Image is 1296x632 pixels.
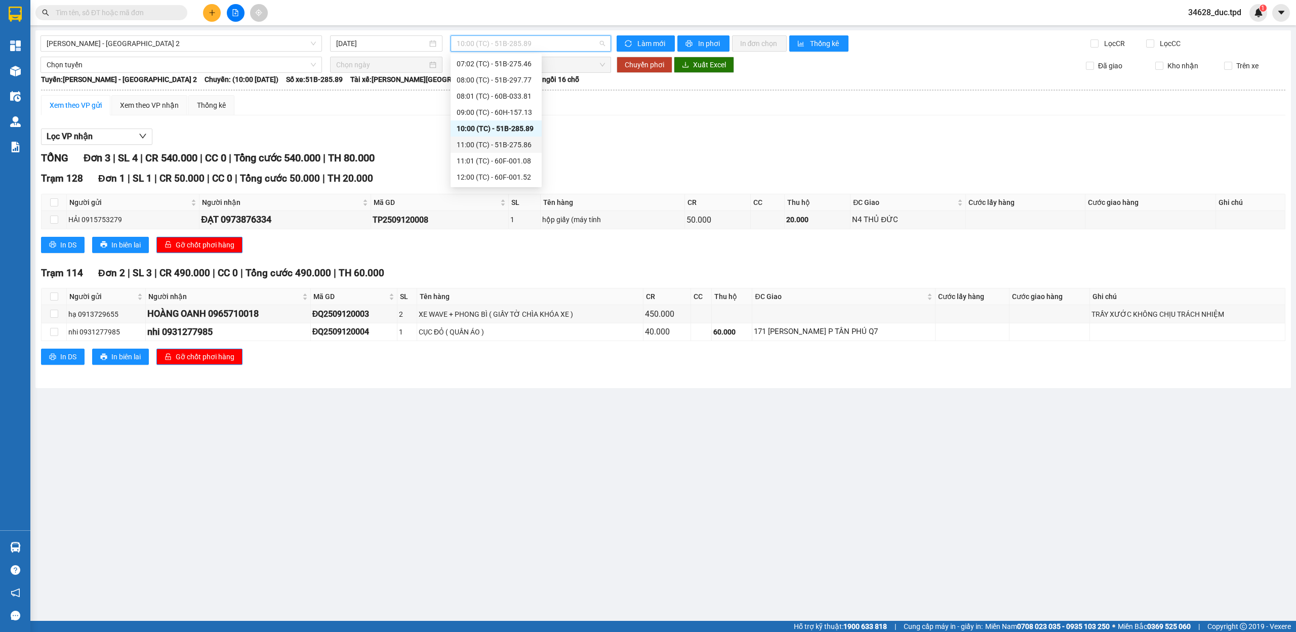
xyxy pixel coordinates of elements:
[797,40,806,48] span: bar-chart
[154,267,157,279] span: |
[159,267,210,279] span: CR 490.000
[328,152,375,164] span: TH 80.000
[212,173,232,184] span: CC 0
[674,57,734,73] button: downloadXuất Excel
[399,326,415,338] div: 1
[713,326,750,338] div: 60.000
[853,197,955,208] span: ĐC Giao
[457,107,536,118] div: 09:00 (TC) - 60H-157.13
[312,325,395,338] div: ĐQ2509120004
[312,308,395,320] div: ĐQ2509120003
[205,74,278,85] span: Chuyến: (10:00 [DATE])
[399,309,415,320] div: 2
[111,351,141,362] span: In biên lai
[373,214,507,226] div: TP2509120008
[350,74,495,85] span: Tài xế: [PERSON_NAME][GEOGRAPHIC_DATA]
[323,152,326,164] span: |
[637,38,667,49] span: Làm mới
[755,291,924,302] span: ĐC Giao
[10,142,21,152] img: solution-icon
[1198,621,1200,632] span: |
[203,4,221,22] button: plus
[339,267,384,279] span: TH 60.000
[47,36,316,51] span: Phương Lâm - Sài Gòn 2
[100,353,107,361] span: printer
[685,194,751,211] th: CR
[677,35,730,52] button: printerIn phơi
[712,288,752,305] th: Thu hộ
[235,173,237,184] span: |
[240,267,243,279] span: |
[202,197,360,208] span: Người nhận
[60,239,76,250] span: In DS
[457,139,536,150] div: 11:00 (TC) - 51B-275.86
[322,173,325,184] span: |
[207,173,210,184] span: |
[794,621,887,632] span: Hỗ trợ kỹ thuật:
[165,353,172,361] span: unlock
[1118,621,1191,632] span: Miền Bắc
[60,351,76,362] span: In DS
[542,214,683,225] div: hộp giấy (máy tính
[227,4,245,22] button: file-add
[98,267,125,279] span: Đơn 2
[156,349,242,365] button: unlockGỡ chốt phơi hàng
[41,267,83,279] span: Trạm 114
[311,323,397,341] td: ĐQ2509120004
[139,132,147,140] span: down
[966,194,1086,211] th: Cước lấy hàng
[786,214,848,225] div: 20.000
[50,100,102,111] div: Xem theo VP gửi
[56,7,175,18] input: Tìm tên, số ĐT hoặc mã đơn
[69,197,189,208] span: Người gửi
[313,291,387,302] span: Mã GD
[68,326,144,338] div: nhi 0931277985
[1147,622,1191,630] strong: 0369 525 060
[751,194,785,211] th: CC
[92,237,149,253] button: printerIn biên lai
[371,211,509,229] td: TP2509120008
[98,173,125,184] span: Đơn 1
[643,288,691,305] th: CR
[1091,309,1283,320] div: TRẦY XƯỚC KHÔNG CHỊU TRÁCH NHIỆM
[10,542,21,553] img: warehouse-icon
[1163,60,1202,71] span: Kho nhận
[541,194,685,211] th: Tên hàng
[128,267,130,279] span: |
[311,305,397,323] td: ĐQ2509120003
[1156,38,1182,49] span: Lọc CC
[417,288,643,305] th: Tên hàng
[197,100,226,111] div: Thống kê
[140,152,143,164] span: |
[118,152,138,164] span: SL 4
[1085,194,1216,211] th: Cước giao hàng
[419,309,641,320] div: XE WAVE + PHONG BÌ ( GIẤY TỜ CHÌA KHÓA XE )
[9,7,22,22] img: logo-vxr
[10,40,21,51] img: dashboard-icon
[49,353,56,361] span: printer
[49,241,56,249] span: printer
[229,152,231,164] span: |
[328,173,373,184] span: TH 20.000
[147,307,309,321] div: HOÀNG OANH 0965710018
[625,40,633,48] span: sync
[334,267,336,279] span: |
[785,194,850,211] th: Thu hộ
[218,267,238,279] span: CC 0
[1261,5,1265,12] span: 1
[843,622,887,630] strong: 1900 633 818
[10,91,21,102] img: warehouse-icon
[47,130,93,143] span: Lọc VP nhận
[1216,194,1285,211] th: Ghi chú
[698,38,721,49] span: In phơi
[682,61,689,69] span: download
[685,40,694,48] span: printer
[457,172,536,183] div: 12:00 (TC) - 60F-001.52
[1112,624,1115,628] span: ⚪️
[154,173,157,184] span: |
[42,9,49,16] span: search
[176,351,234,362] span: Gỡ chốt phơi hàng
[68,214,197,225] div: HẢI 0915753279
[895,621,896,632] span: |
[240,173,320,184] span: Tổng cước 50.000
